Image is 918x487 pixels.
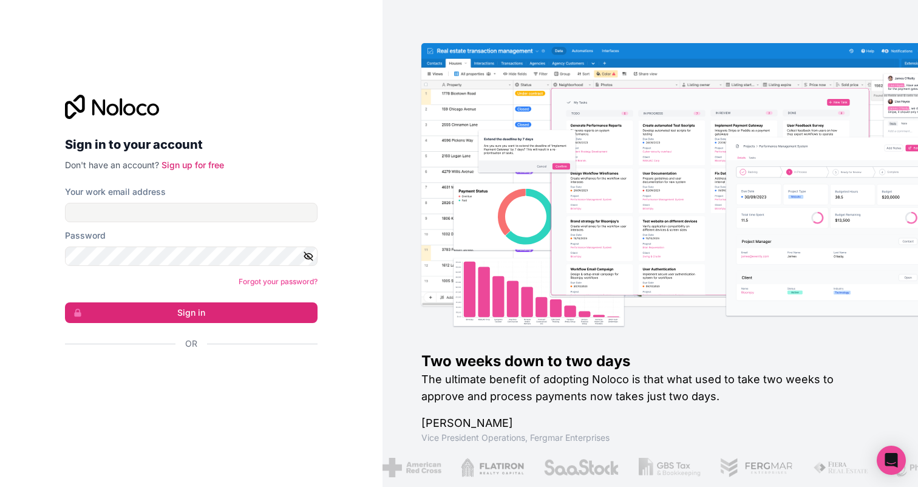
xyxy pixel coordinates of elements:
[638,458,700,477] img: /assets/gbstax-C-GtDUiK.png
[65,302,318,323] button: Sign in
[65,186,166,198] label: Your work email address
[460,458,523,477] img: /assets/flatiron-C8eUkumj.png
[239,277,318,286] a: Forgot your password?
[185,338,197,350] span: Or
[719,458,793,477] img: /assets/fergmar-CudnrXN5.png
[59,363,314,390] iframe: Sign in with Google Button
[421,352,879,371] h1: Two weeks down to two days
[421,415,879,432] h1: [PERSON_NAME]
[161,160,224,170] a: Sign up for free
[542,458,619,477] img: /assets/saastock-C6Zbiodz.png
[382,458,441,477] img: /assets/american-red-cross-BAupjrZR.png
[65,230,106,242] label: Password
[421,371,879,405] h2: The ultimate benefit of adopting Noloco is that what used to take two weeks to approve and proces...
[812,458,869,477] img: /assets/fiera-fwj2N5v4.png
[65,134,318,155] h2: Sign in to your account
[877,446,906,475] div: Open Intercom Messenger
[421,432,879,444] h1: Vice President Operations , Fergmar Enterprises
[65,247,318,266] input: Password
[65,160,159,170] span: Don't have an account?
[65,203,318,222] input: Email address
